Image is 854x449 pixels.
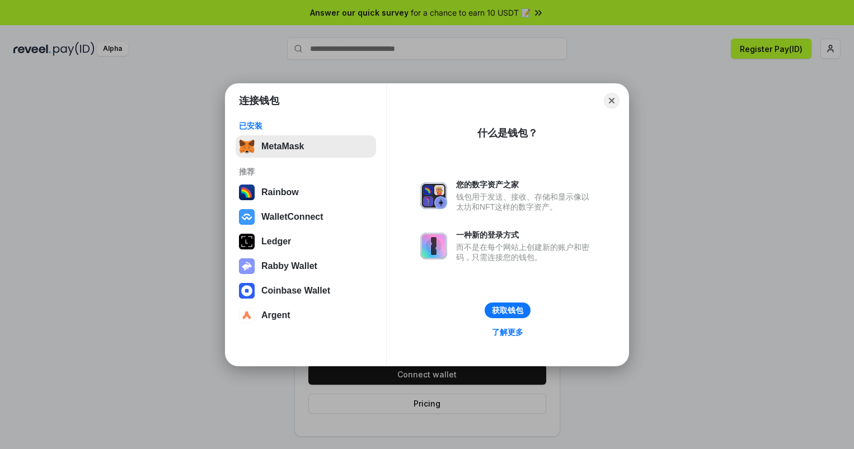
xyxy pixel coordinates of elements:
img: svg+xml,%3Csvg%20fill%3D%22none%22%20height%3D%2233%22%20viewBox%3D%220%200%2035%2033%22%20width%... [239,139,255,154]
div: 而不是在每个网站上创建新的账户和密码，只需连接您的钱包。 [456,242,595,262]
div: MetaMask [261,141,304,152]
button: Ledger [236,230,376,253]
button: Close [604,93,620,108]
div: 一种新的登录方式 [456,230,595,240]
button: Coinbase Wallet [236,280,376,302]
img: svg+xml,%3Csvg%20width%3D%22120%22%20height%3D%22120%22%20viewBox%3D%220%200%20120%20120%22%20fil... [239,185,255,200]
div: 钱包用于发送、接收、存储和显示像以太坊和NFT这样的数字资产。 [456,192,595,212]
button: Rabby Wallet [236,255,376,277]
div: 您的数字资产之家 [456,179,595,190]
button: 获取钱包 [485,303,531,318]
img: svg+xml,%3Csvg%20xmlns%3D%22http%3A%2F%2Fwww.w3.org%2F2000%2Fsvg%22%20fill%3D%22none%22%20viewBox... [420,233,447,259]
a: 了解更多 [485,325,530,339]
img: svg+xml,%3Csvg%20width%3D%2228%22%20height%3D%2228%22%20viewBox%3D%220%200%2028%2028%22%20fill%3D... [239,283,255,299]
div: 推荐 [239,167,373,177]
button: WalletConnect [236,206,376,228]
div: 了解更多 [492,327,523,337]
button: Argent [236,304,376,327]
h1: 连接钱包 [239,94,279,107]
div: Rabby Wallet [261,261,317,271]
div: 获取钱包 [492,305,523,315]
div: Rainbow [261,187,299,197]
button: MetaMask [236,135,376,158]
div: 什么是钱包？ [477,126,538,140]
img: svg+xml,%3Csvg%20xmlns%3D%22http%3A%2F%2Fwww.w3.org%2F2000%2Fsvg%22%20fill%3D%22none%22%20viewBox... [239,258,255,274]
img: svg+xml,%3Csvg%20xmlns%3D%22http%3A%2F%2Fwww.w3.org%2F2000%2Fsvg%22%20fill%3D%22none%22%20viewBox... [420,182,447,209]
div: 已安装 [239,121,373,131]
img: svg+xml,%3Csvg%20xmlns%3D%22http%3A%2F%2Fwww.w3.org%2F2000%2Fsvg%22%20width%3D%2228%22%20height%3... [239,234,255,249]
div: Coinbase Wallet [261,286,330,296]
div: Ledger [261,237,291,247]
button: Rainbow [236,181,376,204]
img: svg+xml,%3Csvg%20width%3D%2228%22%20height%3D%2228%22%20viewBox%3D%220%200%2028%2028%22%20fill%3D... [239,308,255,323]
img: svg+xml,%3Csvg%20width%3D%2228%22%20height%3D%2228%22%20viewBox%3D%220%200%2028%2028%22%20fill%3D... [239,209,255,225]
div: WalletConnect [261,212,323,222]
div: Argent [261,310,290,320]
